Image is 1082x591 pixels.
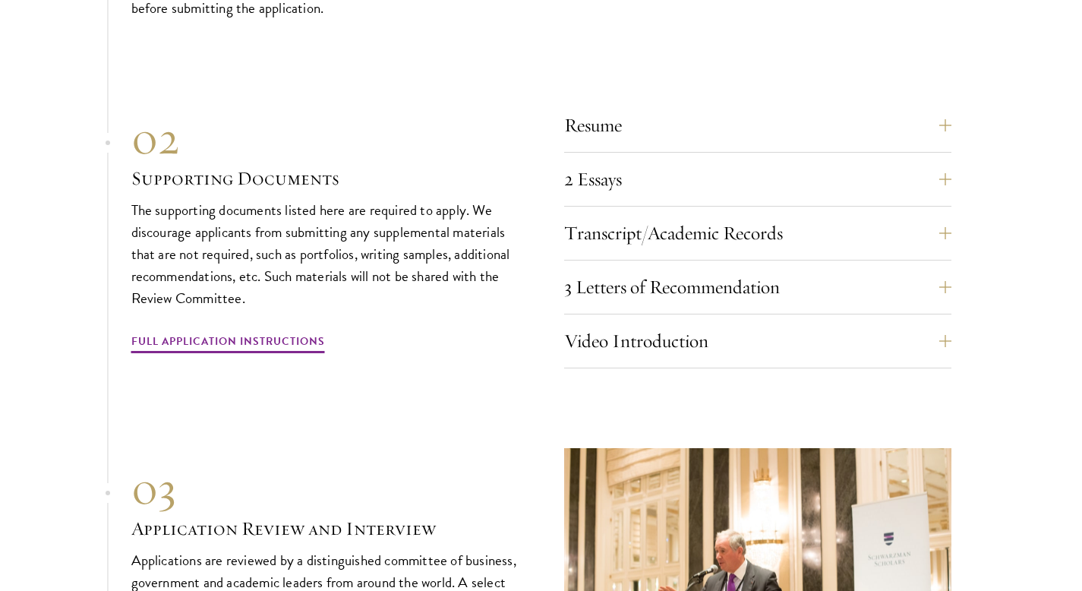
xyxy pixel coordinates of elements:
[564,269,951,305] button: 3 Letters of Recommendation
[131,461,519,516] div: 03
[564,215,951,251] button: Transcript/Academic Records
[564,323,951,359] button: Video Introduction
[131,516,519,542] h3: Application Review and Interview
[564,161,951,198] button: 2 Essays
[131,199,519,309] p: The supporting documents listed here are required to apply. We discourage applicants from submitt...
[131,111,519,166] div: 02
[131,166,519,191] h3: Supporting Documents
[131,332,325,356] a: Full Application Instructions
[564,107,951,144] button: Resume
